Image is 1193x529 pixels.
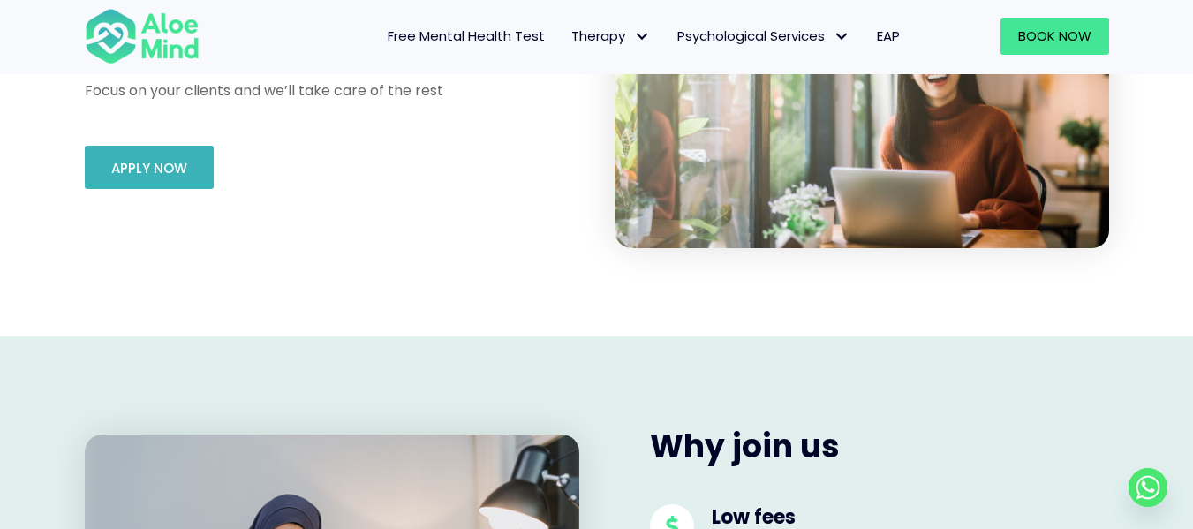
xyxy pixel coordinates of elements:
a: Apply Now [85,146,214,189]
a: Free Mental Health Test [374,18,558,55]
p: Focus on your clients and we’ll take care of the rest [85,80,579,101]
span: EAP [877,26,900,45]
span: Psychological Services [677,26,850,45]
a: Psychological ServicesPsychological Services: submenu [664,18,864,55]
span: Therapy: submenu [630,24,655,49]
span: Therapy [571,26,651,45]
a: Book Now [1000,18,1109,55]
span: Free Mental Health Test [388,26,545,45]
a: TherapyTherapy: submenu [558,18,664,55]
span: Apply Now [111,159,187,178]
nav: Menu [223,18,913,55]
span: Why join us [650,424,840,469]
a: Whatsapp [1129,468,1167,507]
span: Psychological Services: submenu [829,24,855,49]
a: EAP [864,18,913,55]
img: Aloe mind Logo [85,7,200,65]
span: Book Now [1018,26,1091,45]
